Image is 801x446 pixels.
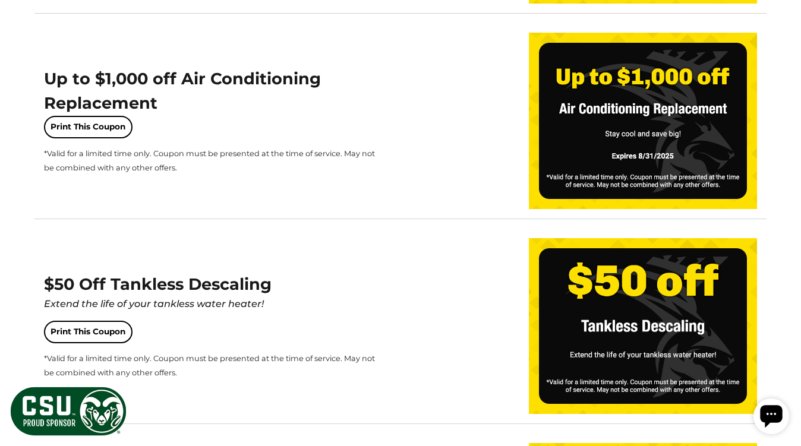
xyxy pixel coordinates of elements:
span: *Valid for a limited time only. Coupon must be presented at the time of service. May not be combi... [44,354,375,377]
span: *Valid for a limited time only. Coupon must be presented at the time of service. May not be combi... [44,149,375,172]
a: Print This Coupon [44,321,133,343]
span: Up to $1,000 off Air Conditioning Replacement [44,69,321,113]
img: tankless-descaling-coupon.png.webp [529,238,757,414]
img: up-to-1000-off-ac-replacement8.png.webp [529,33,757,208]
img: CSU Sponsor Badge [9,385,128,437]
div: Open chat widget [5,5,40,40]
div: Extend the life of your tankless water heater! [44,297,379,311]
a: Print This Coupon [44,116,133,138]
span: $50 Off Tankless Descaling [44,274,379,311]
